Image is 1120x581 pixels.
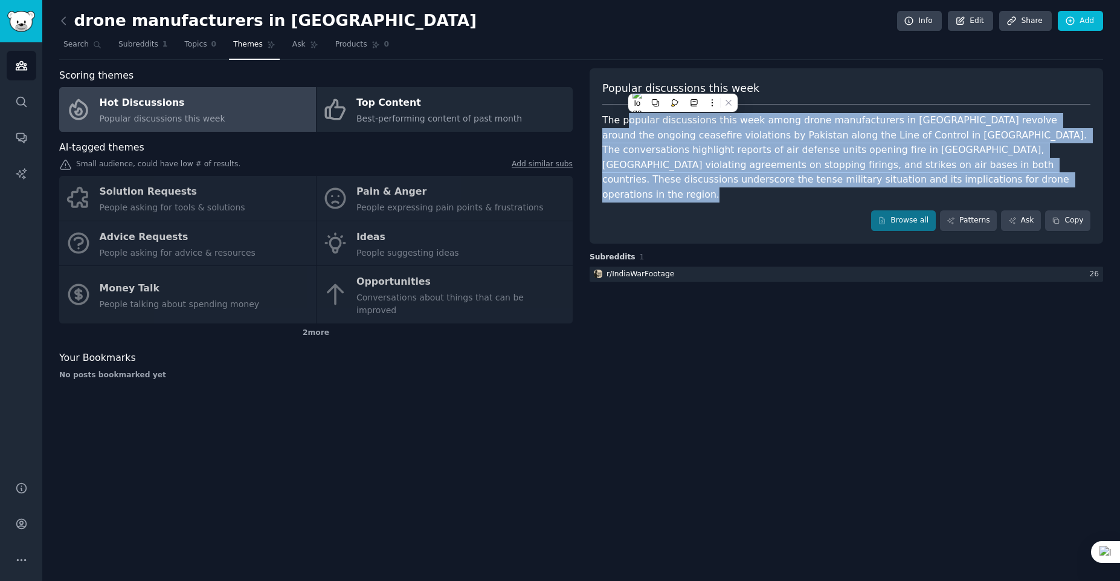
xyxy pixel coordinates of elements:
[59,68,134,83] span: Scoring themes
[59,159,573,172] div: Small audience, could have low # of results.
[590,252,636,263] span: Subreddits
[331,35,393,60] a: Products0
[356,94,522,113] div: Top Content
[335,39,367,50] span: Products
[512,159,573,172] a: Add similar subs
[1089,269,1103,280] div: 26
[100,114,225,123] span: Popular discussions this week
[180,35,220,60] a: Topics0
[229,35,280,60] a: Themes
[999,11,1051,31] a: Share
[948,11,993,31] a: Edit
[292,39,306,50] span: Ask
[590,267,1103,282] a: IndiaWarFootager/IndiaWarFootage26
[317,87,573,132] a: Top ContentBest-performing content of past month
[288,35,323,60] a: Ask
[871,210,936,231] a: Browse all
[59,370,573,381] div: No posts bookmarked yet
[1045,210,1090,231] button: Copy
[594,270,602,278] img: IndiaWarFootage
[59,11,477,31] h2: drone manufacturers in [GEOGRAPHIC_DATA]
[602,113,1090,202] div: The popular discussions this week among drone manufacturers in [GEOGRAPHIC_DATA] revolve around t...
[940,210,997,231] a: Patterns
[897,11,942,31] a: Info
[384,39,390,50] span: 0
[602,81,759,96] span: Popular discussions this week
[1001,210,1041,231] a: Ask
[100,94,225,113] div: Hot Discussions
[233,39,263,50] span: Themes
[356,114,522,123] span: Best-performing content of past month
[59,140,144,155] span: AI-tagged themes
[640,253,645,261] span: 1
[59,323,573,343] div: 2 more
[163,39,168,50] span: 1
[118,39,158,50] span: Subreddits
[59,351,136,366] span: Your Bookmarks
[184,39,207,50] span: Topics
[211,39,217,50] span: 0
[7,11,35,32] img: GummySearch logo
[59,87,316,132] a: Hot DiscussionsPopular discussions this week
[59,35,106,60] a: Search
[607,269,674,280] div: r/ IndiaWarFootage
[1058,11,1103,31] a: Add
[63,39,89,50] span: Search
[114,35,172,60] a: Subreddits1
